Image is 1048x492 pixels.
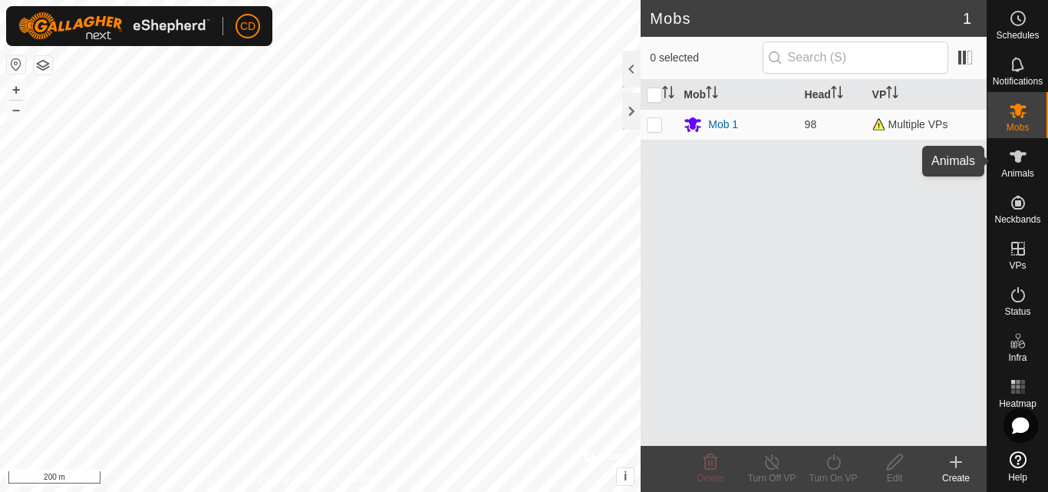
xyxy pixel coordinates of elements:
[1008,353,1027,362] span: Infra
[1004,307,1030,316] span: Status
[886,88,898,101] p-sorticon: Activate to sort
[1007,123,1029,132] span: Mobs
[7,81,25,99] button: +
[624,470,627,483] span: i
[18,12,210,40] img: Gallagher Logo
[987,445,1048,488] a: Help
[617,468,634,485] button: i
[993,77,1043,86] span: Notifications
[864,471,925,485] div: Edit
[662,88,674,101] p-sorticon: Activate to sort
[7,101,25,119] button: –
[763,41,948,74] input: Search (S)
[963,7,971,30] span: 1
[925,471,987,485] div: Create
[677,80,798,110] th: Mob
[7,55,25,74] button: Reset Map
[741,471,802,485] div: Turn Off VP
[1001,169,1034,178] span: Animals
[994,215,1040,224] span: Neckbands
[335,472,381,486] a: Contact Us
[240,18,255,35] span: CD
[866,80,987,110] th: VP
[708,117,738,133] div: Mob 1
[872,118,948,130] span: Multiple VPs
[802,471,864,485] div: Turn On VP
[260,472,318,486] a: Privacy Policy
[1009,261,1026,270] span: VPs
[805,118,817,130] span: 98
[831,88,843,101] p-sorticon: Activate to sort
[697,473,724,484] span: Delete
[996,31,1039,40] span: Schedules
[706,88,718,101] p-sorticon: Activate to sort
[1008,473,1027,482] span: Help
[34,56,52,74] button: Map Layers
[650,9,963,28] h2: Mobs
[650,50,762,66] span: 0 selected
[799,80,866,110] th: Head
[999,399,1036,408] span: Heatmap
